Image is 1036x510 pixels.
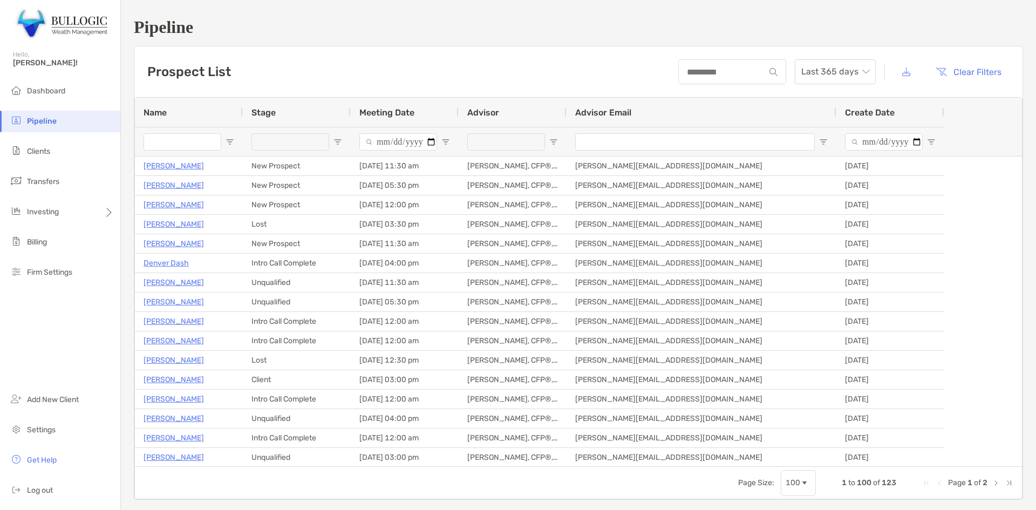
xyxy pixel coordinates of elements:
[769,68,778,76] img: input icon
[144,107,167,118] span: Name
[27,455,57,465] span: Get Help
[144,334,204,348] a: [PERSON_NAME]
[144,392,204,406] p: [PERSON_NAME]
[144,217,204,231] p: [PERSON_NAME]
[27,86,65,96] span: Dashboard
[836,157,944,175] div: [DATE]
[836,234,944,253] div: [DATE]
[575,133,815,151] input: Advisor Email Filter Input
[13,4,107,43] img: Zoe Logo
[27,147,50,156] span: Clients
[243,448,351,467] div: Unqualified
[27,395,79,404] span: Add New Client
[359,107,414,118] span: Meeting Date
[351,409,459,428] div: [DATE] 04:00 pm
[459,351,567,370] div: [PERSON_NAME], CFP®, EA, CTC, RICP, RLP
[144,159,204,173] a: [PERSON_NAME]
[922,479,931,487] div: First Page
[27,237,47,247] span: Billing
[27,117,57,126] span: Pipeline
[836,370,944,389] div: [DATE]
[144,179,204,192] a: [PERSON_NAME]
[333,138,342,146] button: Open Filter Menu
[351,273,459,292] div: [DATE] 11:30 am
[459,254,567,273] div: [PERSON_NAME], CFP®, EA, CTC, RICP, RLP
[351,195,459,214] div: [DATE] 12:00 pm
[144,315,204,328] a: [PERSON_NAME]
[459,215,567,234] div: [PERSON_NAME], CFP®, EA, CTC, RICP, RLP
[567,254,836,273] div: [PERSON_NAME][EMAIL_ADDRESS][DOMAIN_NAME]
[459,195,567,214] div: [PERSON_NAME], CFP®, EA, CTC, RICP, RLP
[459,157,567,175] div: [PERSON_NAME], CFP®, EA, CTC, RICP, RLP
[567,234,836,253] div: [PERSON_NAME][EMAIL_ADDRESS][DOMAIN_NAME]
[144,353,204,367] p: [PERSON_NAME]
[836,429,944,447] div: [DATE]
[567,429,836,447] div: [PERSON_NAME][EMAIL_ADDRESS][DOMAIN_NAME]
[467,107,499,118] span: Advisor
[144,412,204,425] a: [PERSON_NAME]
[459,176,567,195] div: [PERSON_NAME], CFP®, EA, CTC, RICP, RLP
[243,215,351,234] div: Lost
[836,312,944,331] div: [DATE]
[567,312,836,331] div: [PERSON_NAME][EMAIL_ADDRESS][DOMAIN_NAME]
[459,293,567,311] div: [PERSON_NAME], CFP®, EA, CTC, RICP, RLP
[567,176,836,195] div: [PERSON_NAME][EMAIL_ADDRESS][DOMAIN_NAME]
[459,370,567,389] div: [PERSON_NAME], CFP®, EA, CTC, RICP, RLP
[27,207,59,216] span: Investing
[351,157,459,175] div: [DATE] 11:30 am
[857,478,871,487] span: 100
[935,479,944,487] div: Previous Page
[351,448,459,467] div: [DATE] 03:00 pm
[10,423,23,436] img: settings icon
[144,276,204,289] p: [PERSON_NAME]
[243,409,351,428] div: Unqualified
[10,392,23,405] img: add_new_client icon
[243,331,351,350] div: Intro Call Complete
[144,431,204,445] a: [PERSON_NAME]
[10,174,23,187] img: transfers icon
[567,331,836,350] div: [PERSON_NAME][EMAIL_ADDRESS][DOMAIN_NAME]
[927,138,936,146] button: Open Filter Menu
[567,215,836,234] div: [PERSON_NAME][EMAIL_ADDRESS][DOMAIN_NAME]
[549,138,558,146] button: Open Filter Menu
[567,195,836,214] div: [PERSON_NAME][EMAIL_ADDRESS][DOMAIN_NAME]
[243,176,351,195] div: New Prospect
[567,409,836,428] div: [PERSON_NAME][EMAIL_ADDRESS][DOMAIN_NAME]
[845,133,923,151] input: Create Date Filter Input
[459,331,567,350] div: [PERSON_NAME], CFP®, EA, CTC, RICP, RLP
[567,157,836,175] div: [PERSON_NAME][EMAIL_ADDRESS][DOMAIN_NAME]
[459,409,567,428] div: [PERSON_NAME], CFP®, EA, CTC, RICP, RLP
[10,235,23,248] img: billing icon
[781,470,816,496] div: Page Size
[144,373,204,386] p: [PERSON_NAME]
[819,138,828,146] button: Open Filter Menu
[243,312,351,331] div: Intro Call Complete
[351,293,459,311] div: [DATE] 05:30 pm
[459,429,567,447] div: [PERSON_NAME], CFP®, EA, CTC, RICP, RLP
[836,176,944,195] div: [DATE]
[836,409,944,428] div: [DATE]
[243,351,351,370] div: Lost
[251,107,276,118] span: Stage
[243,429,351,447] div: Intro Call Complete
[351,370,459,389] div: [DATE] 03:00 pm
[567,390,836,409] div: [PERSON_NAME][EMAIL_ADDRESS][DOMAIN_NAME]
[567,293,836,311] div: [PERSON_NAME][EMAIL_ADDRESS][DOMAIN_NAME]
[359,133,437,151] input: Meeting Date Filter Input
[144,451,204,464] p: [PERSON_NAME]
[992,479,1000,487] div: Next Page
[836,390,944,409] div: [DATE]
[144,237,204,250] a: [PERSON_NAME]
[441,138,450,146] button: Open Filter Menu
[144,198,204,212] a: [PERSON_NAME]
[351,176,459,195] div: [DATE] 05:30 pm
[836,293,944,311] div: [DATE]
[243,293,351,311] div: Unqualified
[243,390,351,409] div: Intro Call Complete
[567,448,836,467] div: [PERSON_NAME][EMAIL_ADDRESS][DOMAIN_NAME]
[243,234,351,253] div: New Prospect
